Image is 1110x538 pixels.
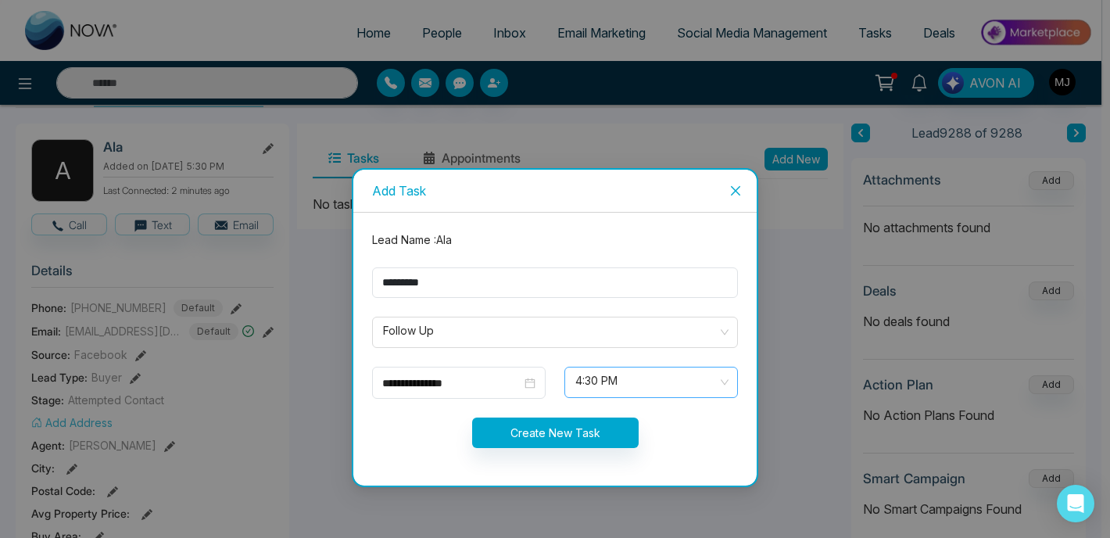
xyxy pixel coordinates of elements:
button: Close [714,170,757,212]
div: Add Task [372,182,738,199]
button: Create New Task [472,418,639,448]
span: Follow Up [383,319,727,346]
span: close [729,185,742,197]
span: 4:30 PM [575,369,727,396]
div: Lead Name : Ala [363,231,747,249]
div: Open Intercom Messenger [1057,485,1094,522]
